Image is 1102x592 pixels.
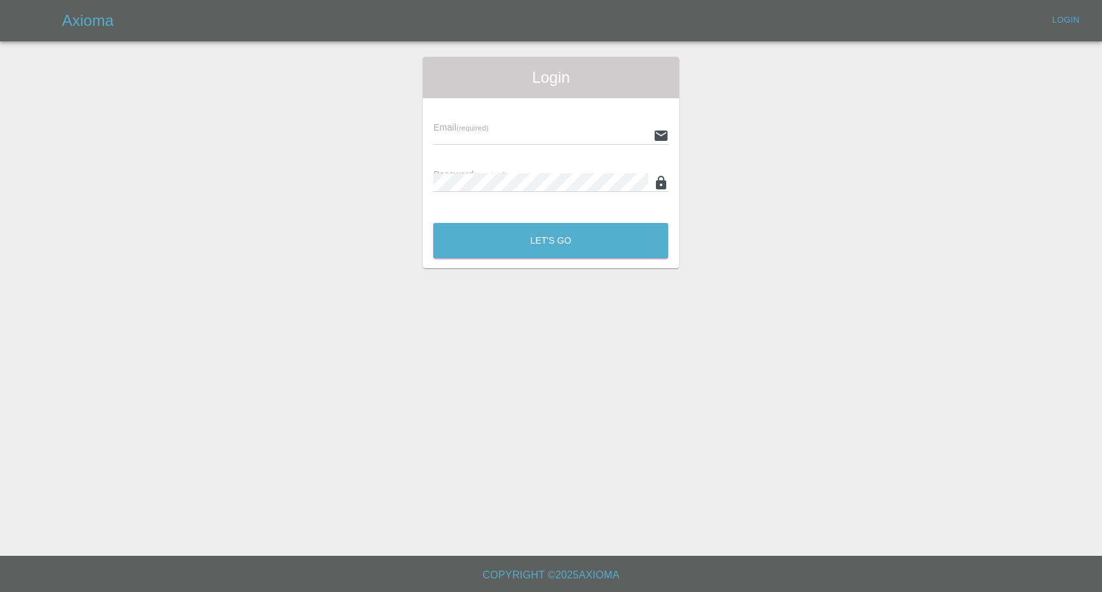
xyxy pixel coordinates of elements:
span: Email [433,122,488,132]
small: (required) [456,124,489,132]
small: (required) [474,171,506,179]
a: Login [1045,10,1087,30]
span: Login [433,67,668,88]
button: Let's Go [433,223,668,259]
h6: Copyright © 2025 Axioma [10,566,1092,584]
h5: Axioma [62,10,114,31]
span: Password [433,169,505,180]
